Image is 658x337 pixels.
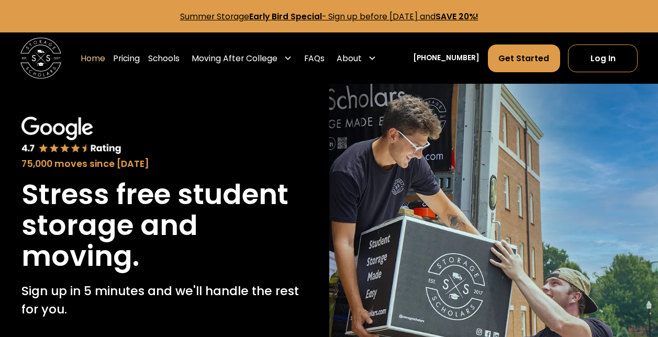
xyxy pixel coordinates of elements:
div: About [337,52,362,64]
strong: SAVE 20%! [436,11,478,22]
h1: Stress free student storage and moving. [21,179,308,272]
a: Pricing [113,44,140,73]
div: About [333,44,381,73]
p: Sign up in 5 minutes and we'll handle the rest for you. [21,282,308,318]
strong: Early Bird Special [249,11,322,22]
div: Moving After College [187,44,296,73]
a: Summer StorageEarly Bird Special- Sign up before [DATE] andSAVE 20%! [180,11,478,22]
a: Log In [568,44,638,72]
div: Moving After College [192,52,277,64]
a: [PHONE_NUMBER] [413,53,479,64]
a: Get Started [488,44,560,72]
div: 75,000 moves since [DATE] [21,157,308,171]
a: FAQs [304,44,325,73]
img: Storage Scholars main logo [20,38,61,78]
a: Schools [148,44,180,73]
img: Google 4.7 star rating [21,117,121,155]
a: Home [81,44,105,73]
a: home [20,38,61,78]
